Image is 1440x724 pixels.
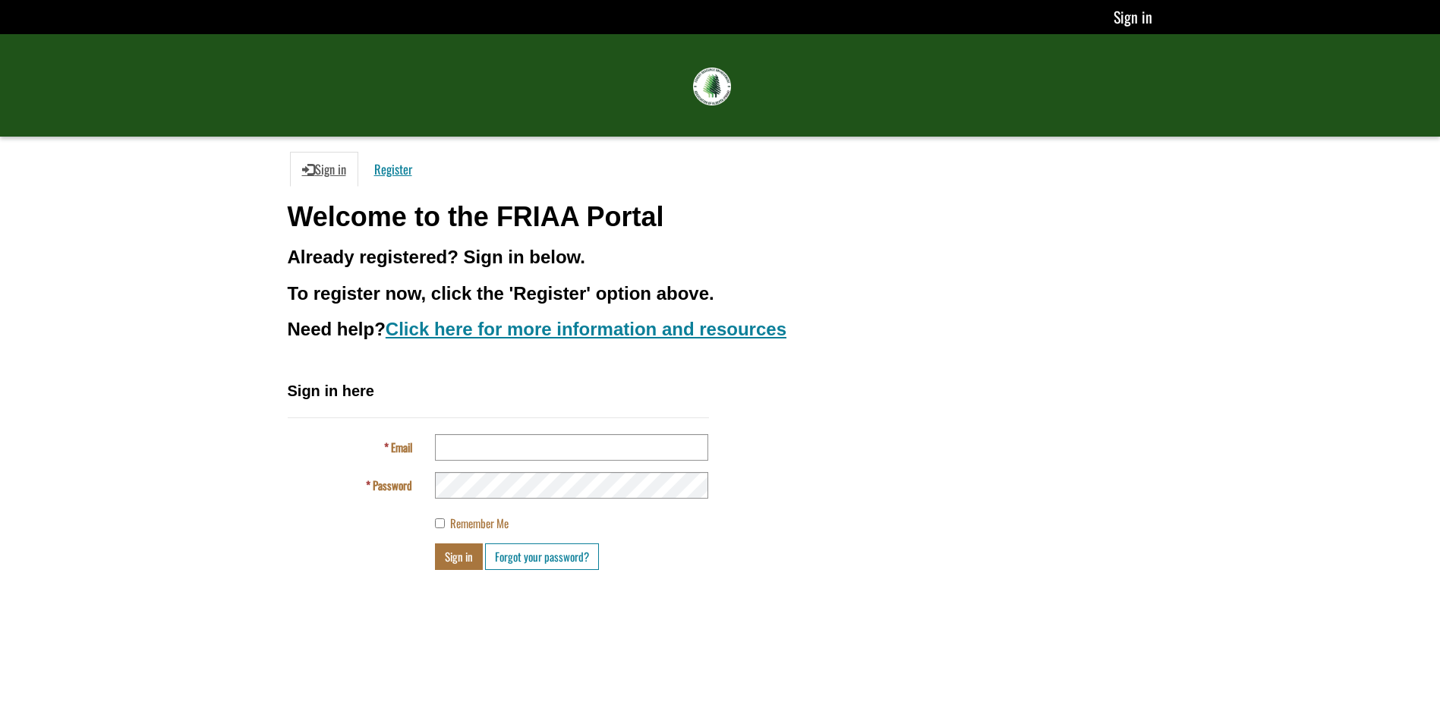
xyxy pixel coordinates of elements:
h3: Need help? [288,320,1153,339]
span: Sign in here [288,382,374,399]
input: Remember Me [435,518,445,528]
h3: Already registered? Sign in below. [288,247,1153,267]
img: FRIAA Submissions Portal [693,68,731,105]
a: Click here for more information and resources [386,319,786,339]
a: Sign in [290,152,358,187]
a: Sign in [1114,5,1152,28]
span: Email [391,439,412,455]
a: Forgot your password? [485,543,599,570]
span: Password [373,477,412,493]
a: Register [362,152,424,187]
span: Remember Me [450,515,509,531]
h1: Welcome to the FRIAA Portal [288,202,1153,232]
button: Sign in [435,543,483,570]
h3: To register now, click the 'Register' option above. [288,284,1153,304]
